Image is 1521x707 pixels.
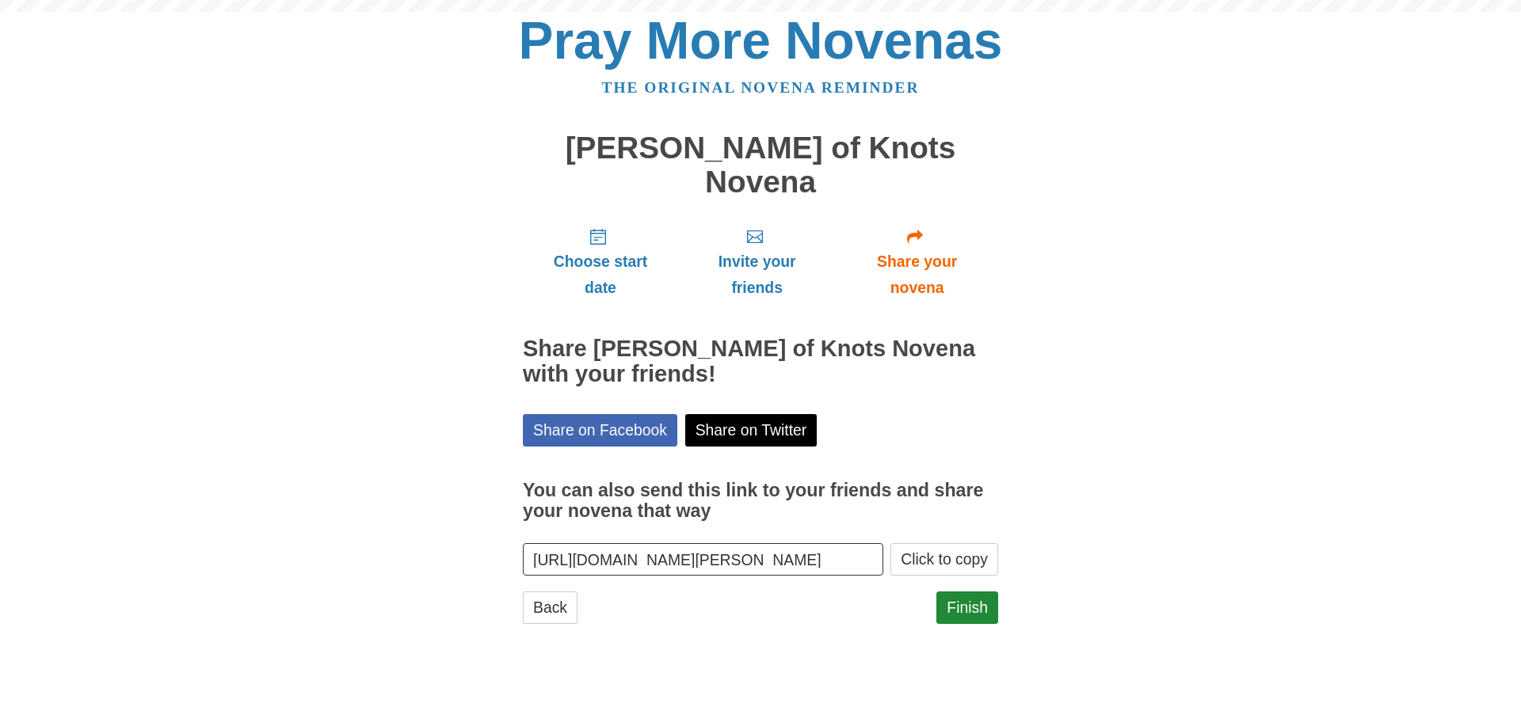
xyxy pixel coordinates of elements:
[836,215,998,309] a: Share your novena
[602,79,920,96] a: The original novena reminder
[936,591,998,624] a: Finish
[694,249,820,301] span: Invite your friends
[519,11,1003,70] a: Pray More Novenas
[678,215,836,309] a: Invite your friends
[852,249,982,301] span: Share your novena
[523,336,998,387] h2: Share [PERSON_NAME] of Knots Novena with your friends!
[523,481,998,521] h3: You can also send this link to your friends and share your novena that way
[539,249,662,301] span: Choose start date
[523,591,578,624] a: Back
[523,215,678,309] a: Choose start date
[523,131,998,199] h1: [PERSON_NAME] of Knots Novena
[523,414,677,447] a: Share on Facebook
[890,543,998,576] button: Click to copy
[685,414,818,447] a: Share on Twitter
